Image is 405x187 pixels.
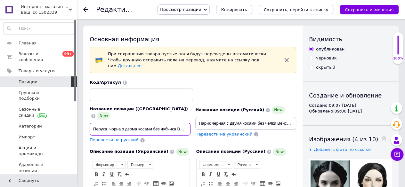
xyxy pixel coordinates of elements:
a: Отменить (Ctrl+Z) [230,171,237,178]
span: Сезонные скидки [19,106,59,118]
div: 100% [393,56,403,61]
span: Акции и промокоды [19,145,59,157]
a: Изображение [274,180,281,187]
a: Вставить/Редактировать ссылку (Ctrl+L) [267,180,274,187]
li: Розмір: універсальний [19,74,80,81]
a: Курсив (Ctrl+I) [101,171,108,178]
a: По правому краю [126,180,133,187]
a: Полужирный (Ctrl+B) [199,171,207,178]
div: Обновлено: 09:00 [DATE] [309,108,392,114]
div: 100% Качество заполнения [393,32,403,64]
a: Вставить / удалить нумерованный список [93,180,100,187]
span: New [176,148,189,156]
a: Изображение [168,180,175,187]
span: Название позиции ([GEOGRAPHIC_DATA]) [90,106,188,111]
button: Копировать [216,5,252,14]
span: New [271,106,285,114]
span: Категории [19,123,42,129]
a: По центру [118,180,125,187]
a: Курсив (Ctrl+I) [207,171,214,178]
span: Импорт [19,134,35,140]
a: Вставить/Редактировать ссылку (Ctrl+L) [160,180,167,187]
span: Группы и подборки [19,90,59,101]
a: Убрать форматирование [116,171,123,178]
a: Таблица [259,180,266,187]
span: При сохранении товара пустые поля будут переведены автоматически. Чтобы вручную отправить поле на... [108,51,267,68]
div: Основная информация [90,35,296,43]
span: Код/Артикул [90,80,121,85]
a: По центру [224,180,231,187]
a: Таблица [152,180,159,187]
a: Увеличить отступ [249,180,256,187]
input: Например, H&M женское платье зеленое 38 размер вечернее макси с блестками [195,117,296,130]
li: Колір: чорний [19,61,80,68]
img: :flag-ua: [95,56,103,64]
a: Вставить / удалить маркированный список [101,180,108,187]
span: Копировать [221,7,247,12]
div: Создание и обновление [309,91,392,99]
div: скрытый [316,65,335,70]
span: Описание позиции (Украинский) [90,149,168,154]
a: Подчеркнутый (Ctrl+U) [215,171,222,178]
a: Отменить (Ctrl+Z) [124,171,131,178]
a: Форматирование [199,161,232,169]
span: Заказы и сообщения [19,51,59,63]
button: Чат с покупателем [391,148,403,161]
li: Довжина: ~55 см [19,68,80,74]
p: Характеристики: [6,57,93,64]
a: Форматирование [93,161,126,169]
a: Полужирный (Ctrl+B) [93,171,100,178]
a: По левому краю [217,180,224,187]
button: Сохранить изменения [340,5,399,14]
span: Перевести на русский [90,137,139,142]
p: Чорна перука з товстими косами — ідеальний варіант для образу [DATE] Addams (або готичної дівчини... [6,6,93,46]
span: Размер [234,161,254,168]
span: Добавить фото по ссылке [314,147,371,152]
a: По правому краю [232,180,239,187]
span: Размер [128,161,147,168]
span: Главная [19,40,36,46]
a: Убрать форматирование [223,171,230,178]
li: Длина: ~55 см [19,74,80,81]
i: Сохранить изменения [345,7,393,12]
p: Характеристики: [6,51,93,57]
span: Название позиции (Русский) [195,107,264,112]
a: Размер [127,161,153,169]
i: Сохранить, перейти к списку [264,7,328,12]
span: 99+ [62,51,74,57]
a: Вставить / удалить маркированный список [207,180,214,187]
a: Уменьшить отступ [242,180,249,187]
span: Интернет- магазин "Beauty" [21,4,69,10]
p: Черный парик с толстыми косами - идеальный вариант для образа [DATE] [PERSON_NAME] (или готическо... [6,6,93,53]
a: Уменьшить отступ [135,180,142,187]
a: По левому краю [110,180,117,187]
div: Вернуться назад [83,7,88,12]
a: Вставить / удалить нумерованный список [199,180,207,187]
div: Создано: 09:07 [DATE] [309,103,392,108]
span: Удаленные позиции [19,162,59,173]
span: Товары и услуги [19,68,55,74]
span: New [273,148,286,156]
div: Ваш ID: 1502339 [21,10,77,15]
div: Видимость [309,35,392,43]
div: Изображения (4 из 10) [309,135,392,143]
span: New [97,112,110,120]
li: Цвет: черный [19,68,80,74]
body: Визуальный текстовый редактор, ED01E004-5AA9-4DBC-9E3E-9C6E6AE1EB2A [6,6,93,114]
button: Сохранить, перейти к списку [259,5,334,14]
span: Просмотр позиции [160,7,201,12]
span: Перевести на украинский [195,132,252,136]
a: Увеличить отступ [143,180,150,187]
body: Визуальный текстовый редактор, E87844BD-D671-404C-8A58-82D845C15F09 [6,6,93,121]
div: черновик [316,55,336,61]
span: Позиции [19,79,37,85]
a: Подчеркнутый (Ctrl+U) [108,171,115,178]
input: Например, H&M женское платье зеленое 38 размер вечернее макси с блестками [90,123,190,136]
span: Форматирование [93,161,119,168]
span: Описание позиции (Русский) [196,149,265,154]
input: Поиск [4,23,75,34]
a: Размер [234,161,260,169]
a: Детальнее [118,63,142,68]
div: опубликован [316,46,344,52]
span: Форматирование [199,161,226,168]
